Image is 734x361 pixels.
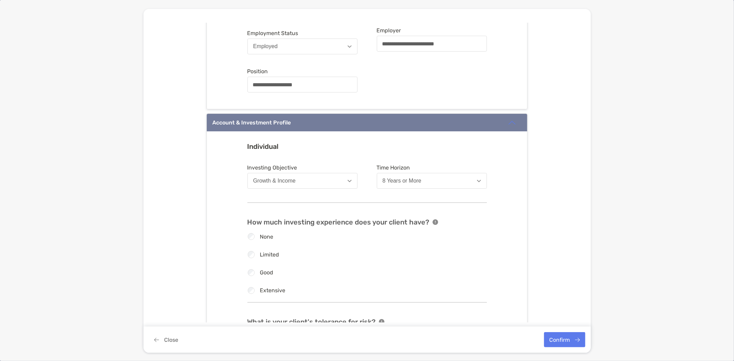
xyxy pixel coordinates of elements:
div: 8 Years or More [383,178,422,184]
input: Position [248,82,357,88]
div: Growth & Income [253,178,296,184]
label: Good [260,270,273,275]
input: Employer [377,41,487,47]
img: Open dropdown arrow [348,45,352,48]
label: Extensive [260,287,285,293]
label: None [260,234,273,240]
span: Time Horizon [377,164,487,171]
h3: Individual [247,142,487,151]
span: Position [247,68,358,75]
h3: How much investing experience does your client have? [247,218,429,226]
span: Employment Status [247,30,358,36]
button: Close [149,332,184,347]
img: icon arrow [508,119,516,127]
button: Confirm [544,332,585,347]
button: Employed [247,39,358,54]
img: Open dropdown arrow [477,180,481,182]
span: Investing Objective [247,164,358,171]
h3: What is your client's tolerance for risk? [247,318,376,326]
div: Account & Investment Profile [212,119,291,126]
img: Open dropdown arrow [348,180,352,182]
div: Employed [253,43,278,50]
button: 8 Years or More [377,173,487,189]
span: Employer [377,27,487,34]
label: Limited [260,252,279,258]
button: Growth & Income [247,173,358,189]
